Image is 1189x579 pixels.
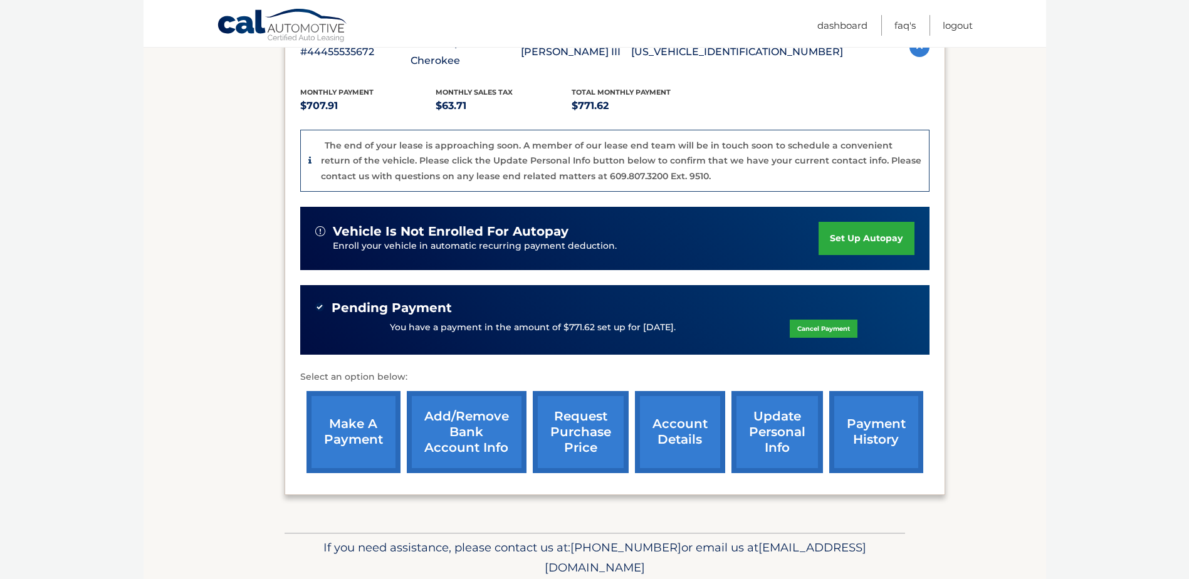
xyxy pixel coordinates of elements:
[572,88,671,96] span: Total Monthly Payment
[731,391,823,473] a: update personal info
[333,239,819,253] p: Enroll your vehicle in automatic recurring payment deduction.
[306,391,401,473] a: make a payment
[533,391,629,473] a: request purchase price
[411,34,521,70] p: 2023 Jeep Grand Cherokee
[333,224,568,239] span: vehicle is not enrolled for autopay
[217,8,348,44] a: Cal Automotive
[315,226,325,236] img: alert-white.svg
[293,538,897,578] p: If you need assistance, please contact us at: or email us at
[407,391,526,473] a: Add/Remove bank account info
[315,303,324,311] img: check-green.svg
[436,97,572,115] p: $63.71
[390,321,676,335] p: You have a payment in the amount of $771.62 set up for [DATE].
[894,15,916,36] a: FAQ's
[790,320,857,338] a: Cancel Payment
[300,88,374,96] span: Monthly Payment
[332,300,452,316] span: Pending Payment
[635,391,725,473] a: account details
[943,15,973,36] a: Logout
[321,140,921,182] p: The end of your lease is approaching soon. A member of our lease end team will be in touch soon t...
[570,540,681,555] span: [PHONE_NUMBER]
[300,43,411,61] p: #44455535672
[436,88,513,96] span: Monthly sales Tax
[572,97,708,115] p: $771.62
[521,43,631,61] p: [PERSON_NAME] III
[829,391,923,473] a: payment history
[819,222,914,255] a: set up autopay
[817,15,867,36] a: Dashboard
[631,43,843,61] p: [US_VEHICLE_IDENTIFICATION_NUMBER]
[300,370,930,385] p: Select an option below:
[300,97,436,115] p: $707.91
